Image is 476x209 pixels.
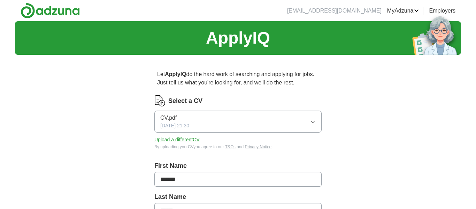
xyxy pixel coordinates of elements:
[160,122,189,129] span: [DATE] 21:30
[154,95,166,106] img: CV Icon
[165,71,186,77] strong: ApplyIQ
[245,144,272,149] a: Privacy Notice
[154,67,322,90] p: Let do the hard work of searching and applying for jobs. Just tell us what you're looking for, an...
[21,3,80,18] img: Adzuna logo
[154,192,322,202] label: Last Name
[154,111,322,133] button: CV.pdf[DATE] 21:30
[206,25,270,51] h1: ApplyIQ
[287,7,382,15] li: [EMAIL_ADDRESS][DOMAIN_NAME]
[154,161,322,171] label: First Name
[154,144,322,150] div: By uploading your CV you agree to our and .
[154,136,200,143] button: Upload a differentCV
[429,7,455,15] a: Employers
[387,7,419,15] a: MyAdzuna
[168,96,202,106] label: Select a CV
[160,114,177,122] span: CV.pdf
[225,144,236,149] a: T&Cs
